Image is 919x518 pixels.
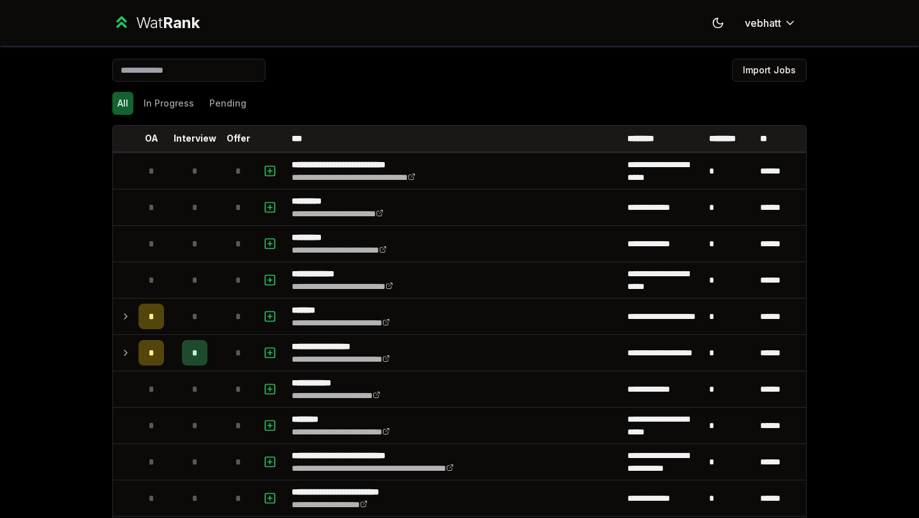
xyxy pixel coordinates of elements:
[732,59,807,82] button: Import Jobs
[136,13,200,33] div: Wat
[112,13,200,33] a: WatRank
[138,92,199,115] button: In Progress
[163,13,200,32] span: Rank
[735,11,807,34] button: vebhatt
[204,92,251,115] button: Pending
[112,92,133,115] button: All
[145,132,158,145] p: OA
[745,15,781,31] span: vebhatt
[174,132,216,145] p: Interview
[227,132,250,145] p: Offer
